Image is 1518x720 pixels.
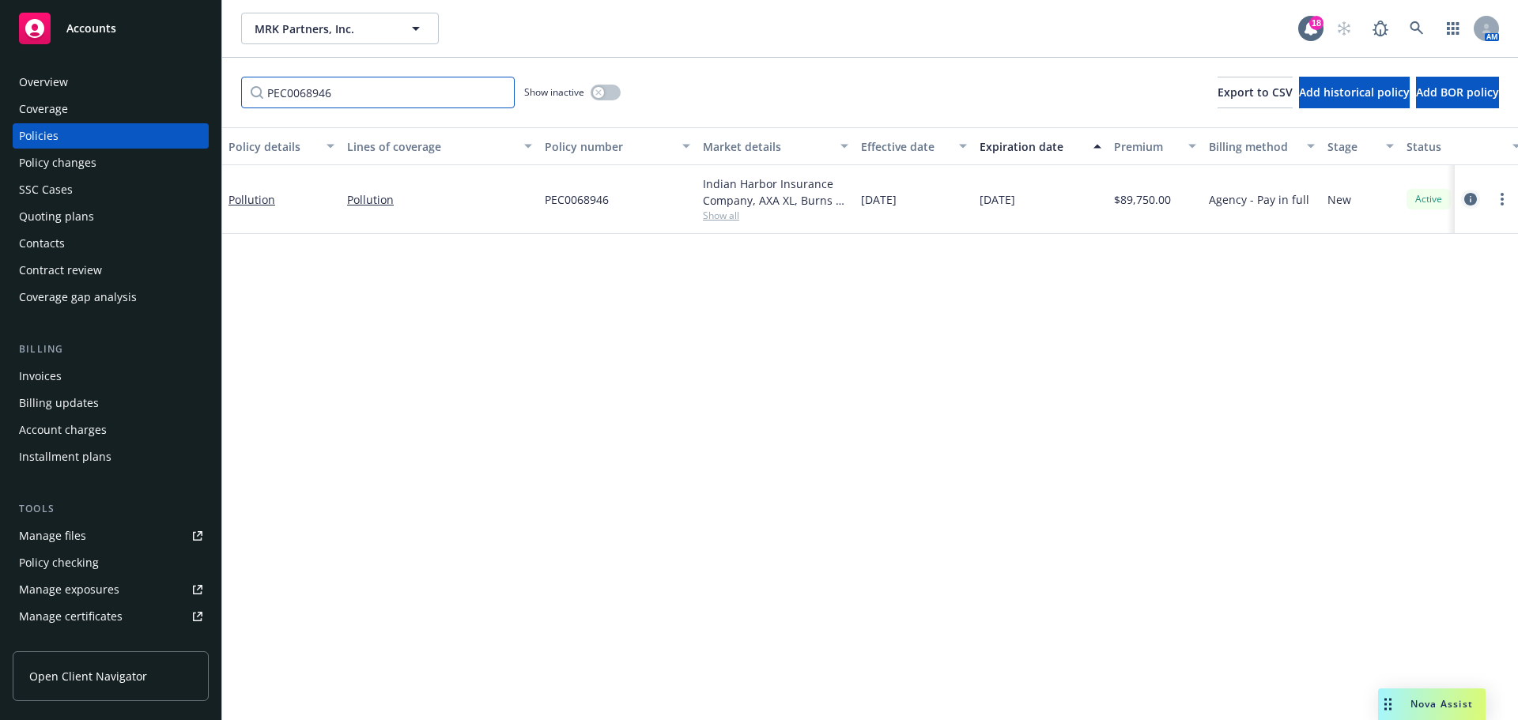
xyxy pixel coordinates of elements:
a: Manage certificates [13,604,209,629]
button: Add historical policy [1299,77,1410,108]
div: Indian Harbor Insurance Company, AXA XL, Burns & [PERSON_NAME] [703,175,848,209]
div: Manage certificates [19,604,123,629]
div: Policy details [228,138,317,155]
span: Export to CSV [1218,85,1293,100]
div: Lines of coverage [347,138,515,155]
div: Policy changes [19,150,96,175]
div: Expiration date [980,138,1084,155]
a: Policy checking [13,550,209,575]
div: Installment plans [19,444,111,469]
a: Report a Bug [1365,13,1396,44]
a: Overview [13,70,209,95]
span: Nova Assist [1410,697,1473,711]
button: Policy number [538,127,697,165]
span: [DATE] [861,191,897,208]
a: Policies [13,123,209,149]
div: Premium [1114,138,1179,155]
a: Start snowing [1328,13,1360,44]
div: Overview [19,70,68,95]
input: Filter by keyword... [241,77,515,108]
div: Policy number [545,138,673,155]
div: Quoting plans [19,204,94,229]
button: Premium [1108,127,1203,165]
div: Billing updates [19,390,99,416]
a: Manage files [13,523,209,548]
a: Quoting plans [13,204,209,229]
button: Market details [697,127,855,165]
a: Billing updates [13,390,209,416]
div: Billing [13,341,209,357]
button: Policy details [222,127,341,165]
a: Contract review [13,258,209,283]
span: New [1327,191,1351,208]
a: Manage claims [13,631,209,656]
a: Manage exposures [13,577,209,602]
a: more [1493,190,1512,209]
span: $89,750.00 [1114,191,1171,208]
a: Invoices [13,364,209,389]
button: Nova Assist [1378,688,1486,720]
div: Manage files [19,523,86,548]
span: Show inactive [524,85,584,99]
div: Drag to move [1378,688,1398,720]
span: Show all [703,209,848,222]
span: PEC0068946 [545,191,609,208]
div: 18 [1309,16,1324,30]
a: SSC Cases [13,177,209,202]
a: Search [1401,13,1433,44]
a: Pollution [228,192,275,207]
div: Account charges [19,417,107,443]
div: SSC Cases [19,177,73,202]
button: Add BOR policy [1416,77,1499,108]
a: Installment plans [13,444,209,469]
a: circleInformation [1461,190,1480,209]
div: Status [1407,138,1503,155]
button: Stage [1321,127,1400,165]
a: Coverage [13,96,209,122]
span: [DATE] [980,191,1015,208]
div: Contract review [19,258,102,283]
button: Lines of coverage [341,127,538,165]
span: Open Client Navigator [29,668,147,684]
a: Policy changes [13,150,209,175]
div: Effective date [861,138,950,155]
span: Accounts [66,22,116,35]
a: Accounts [13,6,209,51]
div: Billing method [1209,138,1297,155]
span: Add BOR policy [1416,85,1499,100]
div: Contacts [19,231,65,256]
span: Add historical policy [1299,85,1410,100]
div: Policies [19,123,59,149]
span: MRK Partners, Inc. [255,21,391,37]
div: Coverage [19,96,68,122]
div: Coverage gap analysis [19,285,137,310]
div: Market details [703,138,831,155]
button: Billing method [1203,127,1321,165]
a: Account charges [13,417,209,443]
div: Manage claims [19,631,99,656]
div: Manage exposures [19,577,119,602]
button: MRK Partners, Inc. [241,13,439,44]
div: Invoices [19,364,62,389]
div: Stage [1327,138,1376,155]
button: Effective date [855,127,973,165]
a: Coverage gap analysis [13,285,209,310]
a: Switch app [1437,13,1469,44]
span: Agency - Pay in full [1209,191,1309,208]
div: Policy checking [19,550,99,575]
a: Pollution [347,191,532,208]
div: Tools [13,501,209,517]
button: Expiration date [973,127,1108,165]
span: Active [1413,192,1444,206]
button: Export to CSV [1218,77,1293,108]
a: Contacts [13,231,209,256]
